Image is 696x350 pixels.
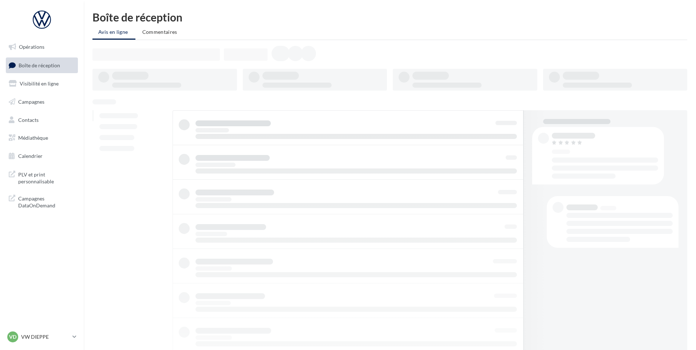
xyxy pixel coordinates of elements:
a: Visibilité en ligne [4,76,79,91]
span: VD [9,333,16,341]
a: Opérations [4,39,79,55]
span: Opérations [19,44,44,50]
a: Campagnes [4,94,79,110]
span: Campagnes DataOnDemand [18,194,75,209]
span: Campagnes [18,99,44,105]
a: VD VW DIEPPE [6,330,78,344]
span: Commentaires [142,29,177,35]
a: Contacts [4,112,79,128]
a: Campagnes DataOnDemand [4,191,79,212]
span: Calendrier [18,153,43,159]
a: Boîte de réception [4,57,79,73]
span: Boîte de réception [19,62,60,68]
p: VW DIEPPE [21,333,70,341]
a: Calendrier [4,148,79,164]
span: Médiathèque [18,135,48,141]
a: Médiathèque [4,130,79,146]
span: Visibilité en ligne [20,80,59,87]
a: PLV et print personnalisable [4,167,79,188]
span: Contacts [18,116,39,123]
span: PLV et print personnalisable [18,170,75,185]
div: Boîte de réception [92,12,687,23]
